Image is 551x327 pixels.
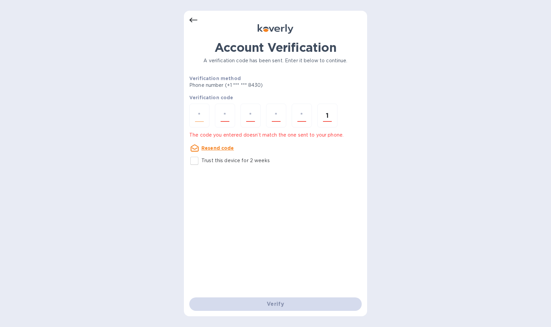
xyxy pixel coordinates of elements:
h1: Account Verification [189,40,362,54]
p: Phone number (+1 *** *** 8430) [189,82,314,89]
p: Trust this device for 2 weeks [201,157,270,164]
p: A verification code has been sent. Enter it below to continue. [189,57,362,64]
p: The code you entered doesn’t match the one sent to your phone. [189,132,362,139]
b: Verification method [189,76,241,81]
p: Verification code [189,94,362,101]
u: Resend code [201,145,234,151]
